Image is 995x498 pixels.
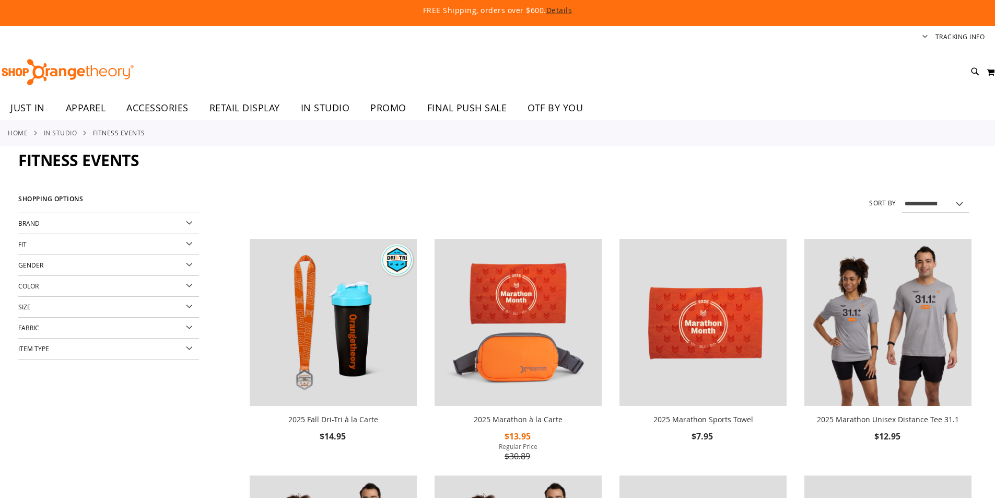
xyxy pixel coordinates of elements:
div: Fabric [18,318,199,339]
img: 2025 Fall Dri-Tri à la Carte [250,239,417,406]
div: Brand [18,213,199,234]
p: FREE Shipping, orders over $600. [184,5,811,16]
span: JUST IN [10,96,45,120]
div: product [429,234,607,490]
span: Item Type [18,344,49,353]
a: ACCESSORIES [116,96,199,120]
img: 2025 Marathon Unisex Distance Tee 31.1 [804,239,971,406]
div: Color [18,276,199,297]
div: product [799,234,977,470]
div: product [614,234,792,470]
a: OTF BY YOU [517,96,593,120]
span: Color [18,282,39,290]
a: 2025 Marathon à la Carte [435,239,602,408]
a: PROMO [360,96,417,120]
label: Sort By [869,199,896,207]
span: $12.95 [874,431,902,442]
span: FINAL PUSH SALE [427,96,507,120]
span: $30.89 [505,450,532,462]
span: Fabric [18,323,39,332]
span: Brand [18,219,40,227]
a: APPAREL [55,96,116,120]
a: Tracking Info [935,32,985,41]
span: RETAIL DISPLAY [209,96,280,120]
span: Fitness Events [18,149,139,171]
div: Gender [18,255,199,276]
span: IN STUDIO [301,96,350,120]
div: product [244,234,422,470]
a: IN STUDIO [290,96,360,120]
a: Details [546,5,572,15]
a: 2025 Marathon Sports Towel [619,239,787,408]
a: 2025 Marathon Unisex Distance Tee 31.1 [817,414,959,424]
a: 2025 Marathon Sports Towel [653,414,753,424]
span: OTF BY YOU [528,96,583,120]
a: Home [8,128,28,137]
a: FINAL PUSH SALE [417,96,518,120]
button: Account menu [922,32,928,42]
span: PROMO [370,96,406,120]
span: $13.95 [505,431,532,442]
div: Size [18,297,199,318]
a: 2025 Marathon Unisex Distance Tee 31.1 [804,239,971,408]
span: $14.95 [320,431,347,442]
span: Gender [18,261,43,269]
img: 2025 Marathon à la Carte [435,239,602,406]
div: Fit [18,234,199,255]
a: 2025 Fall Dri-Tri à la Carte [288,414,378,424]
div: Item Type [18,339,199,360]
span: Fit [18,240,27,248]
a: IN STUDIO [44,128,77,137]
img: 2025 Marathon Sports Towel [619,239,787,406]
a: 2025 Marathon à la Carte [474,414,563,424]
a: RETAIL DISPLAY [199,96,290,120]
strong: Shopping Options [18,191,199,213]
a: 2025 Fall Dri-Tri à la Carte [250,239,417,408]
span: APPAREL [66,96,106,120]
span: $7.95 [692,431,715,442]
span: Regular Price [435,442,602,450]
span: ACCESSORIES [126,96,189,120]
span: Size [18,303,31,311]
strong: Fitness Events [93,128,145,137]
